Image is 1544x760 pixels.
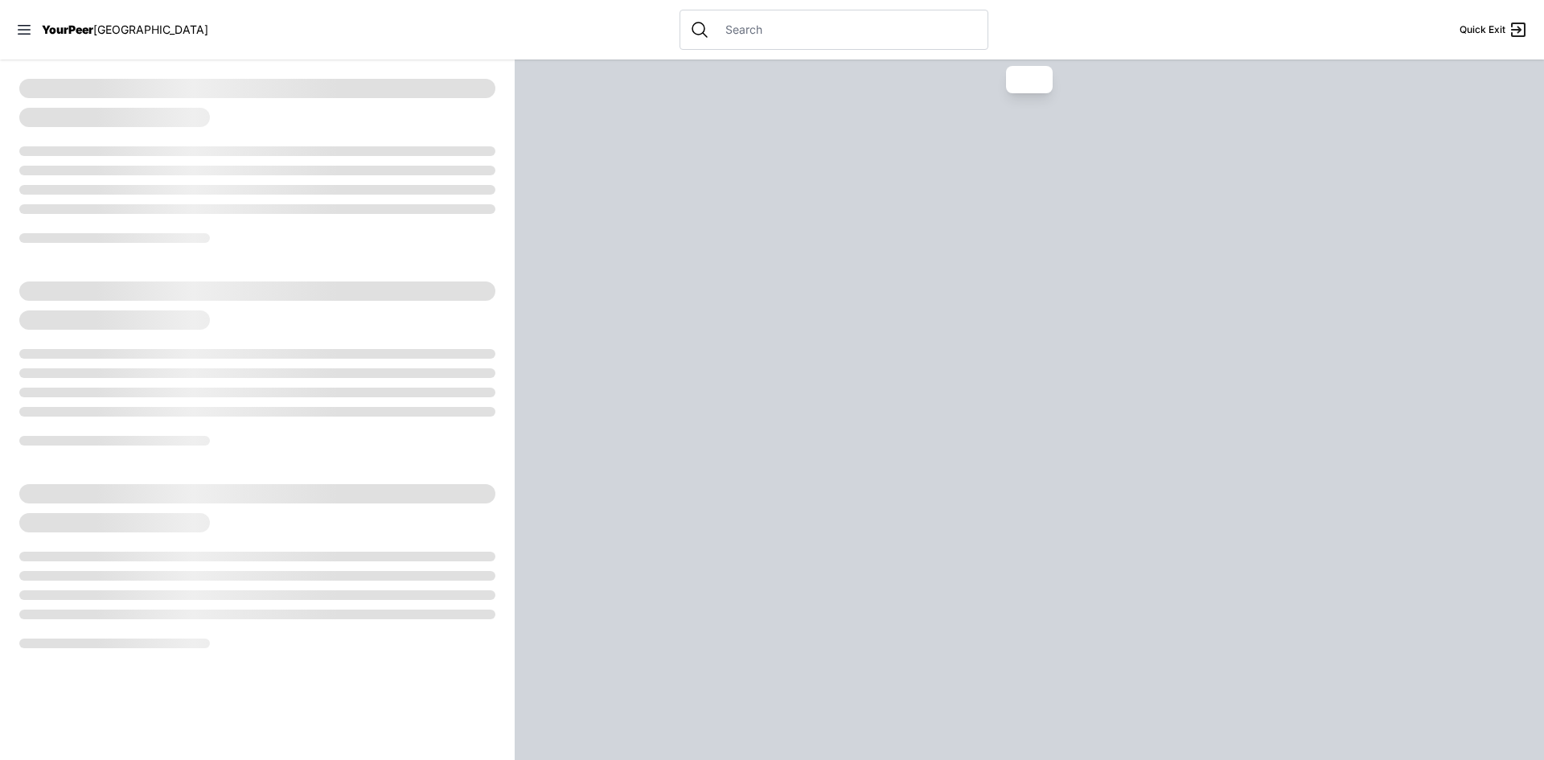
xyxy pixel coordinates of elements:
[93,23,208,36] span: [GEOGRAPHIC_DATA]
[42,25,208,35] a: YourPeer[GEOGRAPHIC_DATA]
[716,22,978,38] input: Search
[1460,23,1505,36] span: Quick Exit
[1460,20,1528,39] a: Quick Exit
[42,23,93,36] span: YourPeer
